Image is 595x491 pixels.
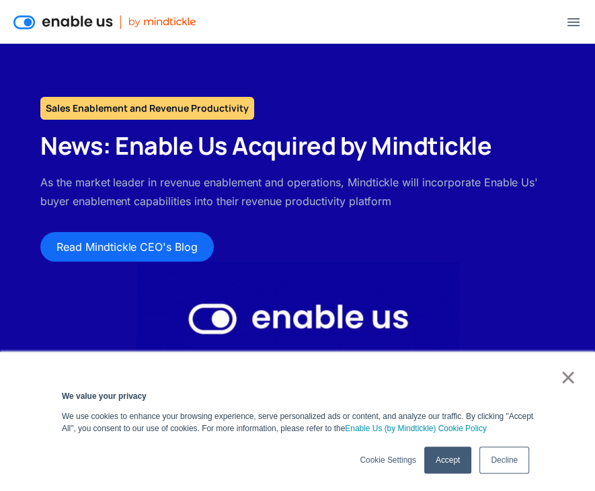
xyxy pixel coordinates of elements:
a: Read Mindtickle CEO's Blog [40,232,214,262]
p: As the market leader in revenue enablement and operations, Mindtickle will incorporate Enable Us'... [40,173,555,211]
h1: Sales Enablement and Revenue Productivity [40,97,254,120]
h2: News: Enable Us Acquired by Mindtickle [40,130,491,162]
iframe: Qualified Messenger [356,140,595,491]
strong: We value your privacy [62,391,147,401]
a: Enable Us (by Mindtickle) Cookie Policy [345,422,487,435]
p: We use cookies to enhance your browsing experience, serve personalized ads or content, and analyz... [62,410,533,435]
